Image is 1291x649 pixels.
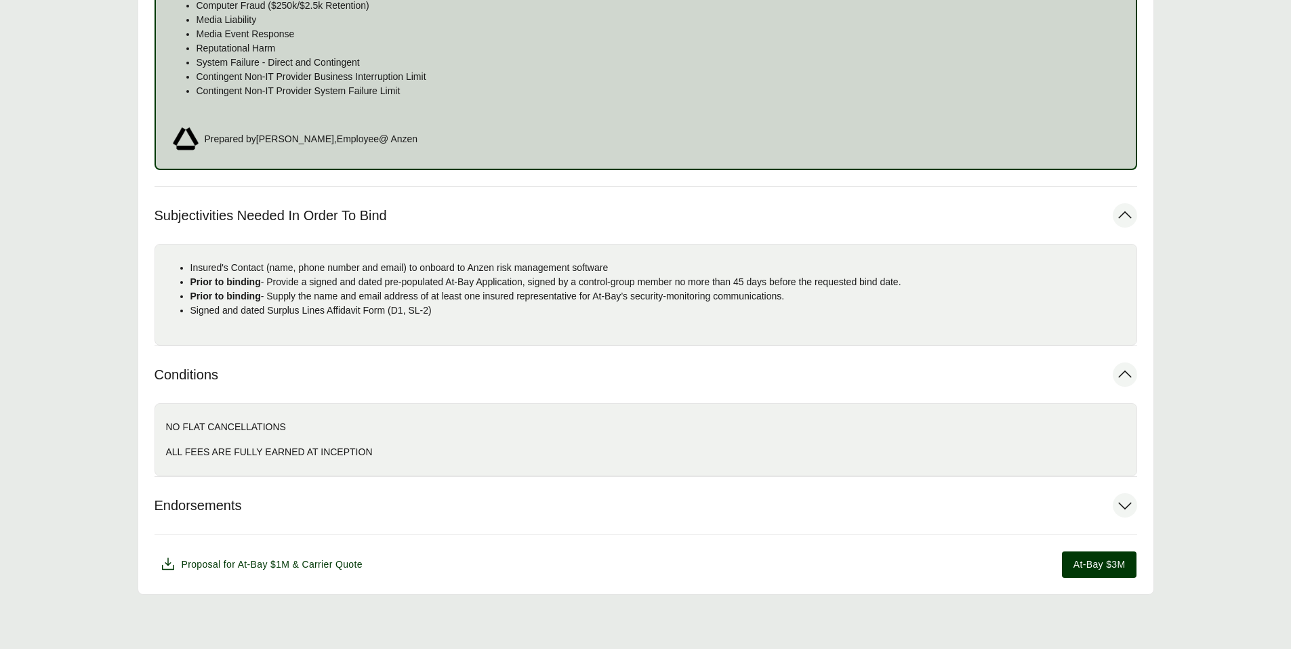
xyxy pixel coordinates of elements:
[155,367,219,383] span: Conditions
[197,84,1120,98] p: Contingent Non-IT Provider System Failure Limit
[190,261,1126,275] p: Insured's Contact (name, phone number and email) to onboard to Anzen risk management software
[190,291,261,301] strong: Prior to binding
[190,289,1126,303] p: - Supply the name and email address of at least one insured representative for At-Bay’s security-...
[155,477,1137,534] button: Endorsements
[197,27,1120,41] p: Media Event Response
[155,346,1137,403] button: Conditions
[182,558,363,572] span: Proposal for
[1073,558,1126,572] span: At-Bay $3M
[155,187,1137,244] button: Subjectivities Needed In Order To Bind
[190,275,1126,289] p: - Provide a signed and dated pre-populated At-Bay Application, signed by a control-group member n...
[155,497,242,514] span: Endorsements
[238,559,290,570] span: At-Bay $1M
[190,276,261,287] strong: Prior to binding
[1062,551,1137,578] button: At-Bay $3M
[166,420,1126,434] p: NO FLAT CANCELLATIONS
[190,303,1126,318] p: Signed and dated Surplus Lines Affidavit Form (D1, SL-2)
[197,41,1120,56] p: Reputational Harm
[293,559,363,570] span: & Carrier Quote
[155,551,368,578] button: Proposal for At-Bay $1M & Carrier Quote
[197,70,1120,84] p: Contingent Non-IT Provider Business Interruption Limit
[197,13,1120,27] p: Media Liability
[155,207,387,224] span: Subjectivities Needed In Order To Bind
[197,56,1120,70] p: System Failure - Direct and Contingent
[166,445,1126,459] p: ALL FEES ARE FULLY EARNED AT INCEPTION
[205,132,418,146] span: Prepared by [PERSON_NAME] , Employee @ Anzen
